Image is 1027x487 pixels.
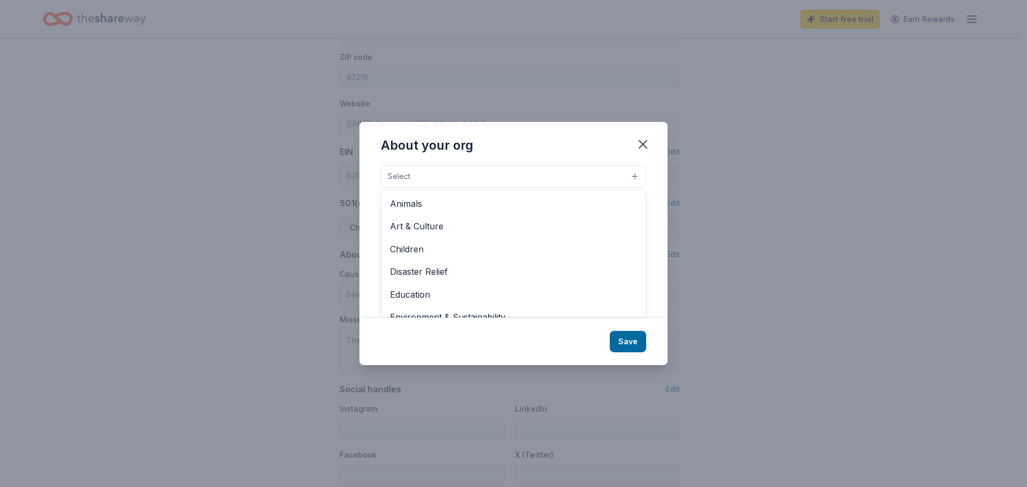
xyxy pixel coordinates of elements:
[388,170,410,183] span: Select
[390,219,637,233] span: Art & Culture
[390,288,637,302] span: Education
[381,165,646,188] button: Select
[381,190,646,318] div: Select
[390,310,637,324] span: Environment & Sustainability
[390,265,637,279] span: Disaster Relief
[390,197,637,211] span: Animals
[390,242,637,256] span: Children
